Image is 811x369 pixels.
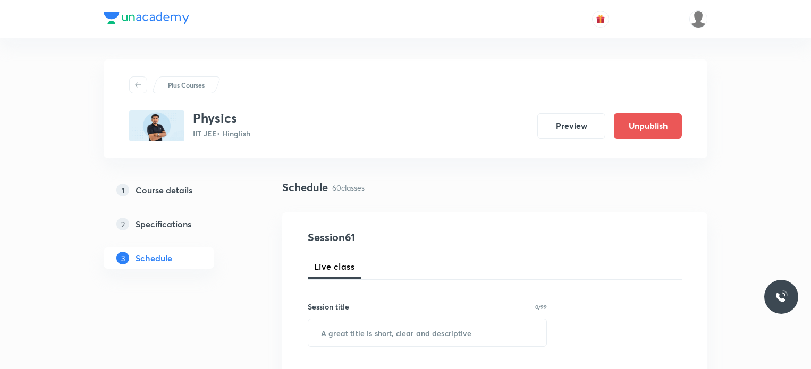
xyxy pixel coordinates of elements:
button: Preview [537,113,605,139]
button: avatar [592,11,609,28]
h5: Course details [136,184,192,196]
p: 3 [116,252,129,264]
p: 1 [116,184,129,196]
button: Unpublish [614,113,682,139]
img: FBB55851-1BAB-4511-A1D5-587703AF5E73_plus.png [129,110,184,141]
a: 1Course details [104,179,248,201]
h5: Schedule [136,252,172,264]
h5: Specifications [136,218,191,230]
input: A great title is short, clear and descriptive [308,319,546,346]
a: 2Specifications [104,213,248,235]
img: Dhirendra singh [689,10,707,28]
img: Company Logo [104,12,189,24]
h4: Schedule [282,179,328,195]
h3: Physics [193,110,250,126]
img: ttu [775,290,788,303]
span: Live class [314,260,354,273]
h4: Session 61 [308,229,502,245]
p: 60 classes [332,182,365,193]
p: IIT JEE • Hinglish [193,128,250,139]
a: Company Logo [104,12,189,27]
p: 2 [116,218,129,230]
p: 0/99 [535,304,547,310]
img: avatar [596,14,605,24]
h6: Session title [308,301,349,312]
p: Plus Courses [168,80,205,90]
